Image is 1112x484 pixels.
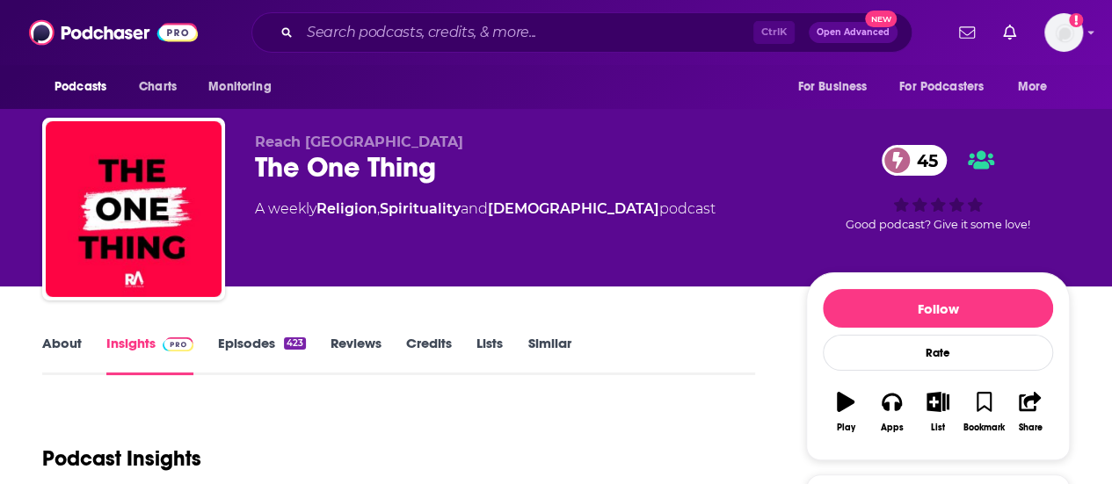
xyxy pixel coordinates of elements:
[218,335,306,375] a: Episodes423
[1018,423,1042,433] div: Share
[42,335,82,375] a: About
[106,335,193,375] a: InsightsPodchaser Pro
[380,200,461,217] a: Spirituality
[1007,380,1053,444] button: Share
[127,70,187,104] a: Charts
[1018,75,1048,99] span: More
[952,18,982,47] a: Show notifications dropdown
[1044,13,1083,52] button: Show profile menu
[837,423,855,433] div: Play
[881,423,904,433] div: Apps
[42,70,129,104] button: open menu
[817,28,890,37] span: Open Advanced
[55,75,106,99] span: Podcasts
[963,423,1005,433] div: Bookmark
[899,145,947,176] span: 45
[1069,13,1083,27] svg: Add a profile image
[163,337,193,351] img: Podchaser Pro
[931,423,945,433] div: List
[996,18,1023,47] a: Show notifications dropdown
[823,380,869,444] button: Play
[806,134,1070,242] div: 45Good podcast? Give it some love!
[846,218,1030,231] span: Good podcast? Give it some love!
[915,380,961,444] button: List
[316,200,377,217] a: Religion
[377,200,380,217] span: ,
[785,70,889,104] button: open menu
[255,199,716,220] div: A weekly podcast
[865,11,897,27] span: New
[196,70,294,104] button: open menu
[461,200,488,217] span: and
[527,335,571,375] a: Similar
[1044,13,1083,52] span: Logged in as psamuelson01
[251,12,912,53] div: Search podcasts, credits, & more...
[1006,70,1070,104] button: open menu
[300,18,753,47] input: Search podcasts, credits, & more...
[869,380,914,444] button: Apps
[961,380,1007,444] button: Bookmark
[284,337,306,350] div: 423
[797,75,867,99] span: For Business
[476,335,503,375] a: Lists
[809,22,898,43] button: Open AdvancedNew
[208,75,271,99] span: Monitoring
[823,335,1053,371] div: Rate
[488,200,659,217] a: [DEMOGRAPHIC_DATA]
[899,75,984,99] span: For Podcasters
[753,21,795,44] span: Ctrl K
[139,75,177,99] span: Charts
[46,121,222,297] img: The One Thing
[823,289,1053,328] button: Follow
[42,445,201,472] h1: Podcast Insights
[331,335,382,375] a: Reviews
[1044,13,1083,52] img: User Profile
[882,145,947,176] a: 45
[29,16,198,49] img: Podchaser - Follow, Share and Rate Podcasts
[406,335,452,375] a: Credits
[255,134,463,150] span: Reach [GEOGRAPHIC_DATA]
[888,70,1009,104] button: open menu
